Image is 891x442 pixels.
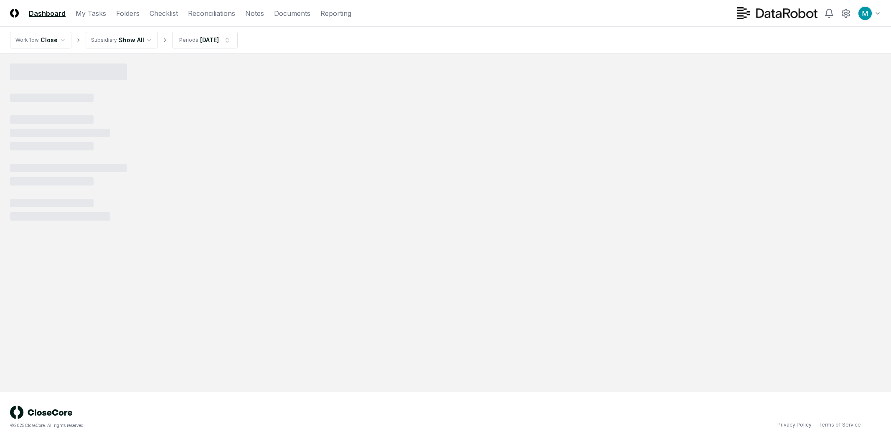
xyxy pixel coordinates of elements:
div: © 2025 CloseCore. All rights reserved. [10,422,446,429]
a: Reconciliations [188,8,235,18]
a: Reporting [320,8,351,18]
a: My Tasks [76,8,106,18]
img: Logo [10,9,19,18]
a: Folders [116,8,140,18]
a: Checklist [150,8,178,18]
img: logo [10,406,73,419]
nav: breadcrumb [10,32,238,48]
a: Dashboard [29,8,66,18]
img: DataRobot logo [737,7,817,19]
button: Periods[DATE] [172,32,238,48]
div: Workflow [15,36,39,44]
div: Subsidiary [91,36,117,44]
div: [DATE] [200,36,219,44]
a: Notes [245,8,264,18]
a: Documents [274,8,310,18]
a: Terms of Service [818,421,861,429]
img: ACg8ocIk6UVBSJ1Mh_wKybhGNOx8YD4zQOa2rDZHjRd5UfivBFfoWA=s96-c [858,7,872,20]
a: Privacy Policy [777,421,812,429]
div: Periods [179,36,198,44]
